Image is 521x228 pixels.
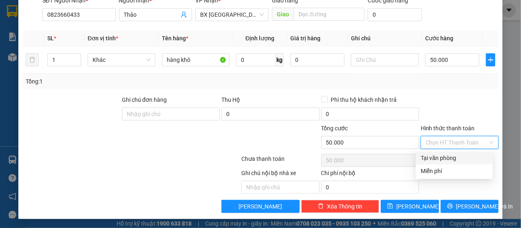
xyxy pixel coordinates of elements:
[318,203,324,210] span: delete
[56,44,108,53] li: VP BX Tuy Hoà
[441,200,499,213] button: printer[PERSON_NAME] và In
[328,95,400,104] span: Phí thu hộ khách nhận trả
[221,96,240,103] span: Thu Hộ
[348,31,422,46] th: Ghi chú
[381,200,439,213] button: save[PERSON_NAME]
[321,125,348,132] span: Tổng cước
[447,203,453,210] span: printer
[4,44,56,71] li: VP VP [GEOGRAPHIC_DATA] xe Limousine
[290,35,320,42] span: Giá trị hàng
[368,8,422,21] input: Cước giao hàng
[122,107,220,121] input: Ghi chú đơn hàng
[162,35,188,42] span: Tên hàng
[88,35,118,42] span: Đơn vị tính
[181,11,187,18] span: user-add
[421,153,488,162] div: Tại văn phòng
[245,35,274,42] span: Định lượng
[93,54,150,66] span: Khác
[241,181,319,194] input: Nhập ghi chú
[200,9,264,21] span: BX Đà Nẵng
[241,169,319,181] div: Ghi chú nội bộ nhà xe
[421,125,475,132] label: Hình thức thanh toán
[294,8,364,21] input: Dọc đường
[327,202,362,211] span: Xóa Thông tin
[241,154,320,169] div: Chưa thanh toán
[122,96,167,103] label: Ghi chú đơn hàng
[162,53,230,66] input: VD: Bàn, Ghế
[26,53,39,66] button: delete
[26,77,202,86] div: Tổng: 1
[301,200,379,213] button: deleteXóa Thông tin
[290,53,344,66] input: 0
[272,8,294,21] span: Giao
[421,167,488,175] div: Miễn phí
[486,53,495,66] button: plus
[321,169,419,181] div: Chi phí nội bộ
[47,35,54,42] span: SL
[4,4,118,35] li: Cúc Tùng Limousine
[425,35,453,42] span: Cước hàng
[276,53,284,66] span: kg
[396,202,440,211] span: [PERSON_NAME]
[456,202,513,211] span: [PERSON_NAME] và In
[56,55,62,60] span: environment
[221,200,299,213] button: [PERSON_NAME]
[239,202,283,211] span: [PERSON_NAME]
[387,203,393,210] span: save
[486,57,495,63] span: plus
[351,53,419,66] input: Ghi Chú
